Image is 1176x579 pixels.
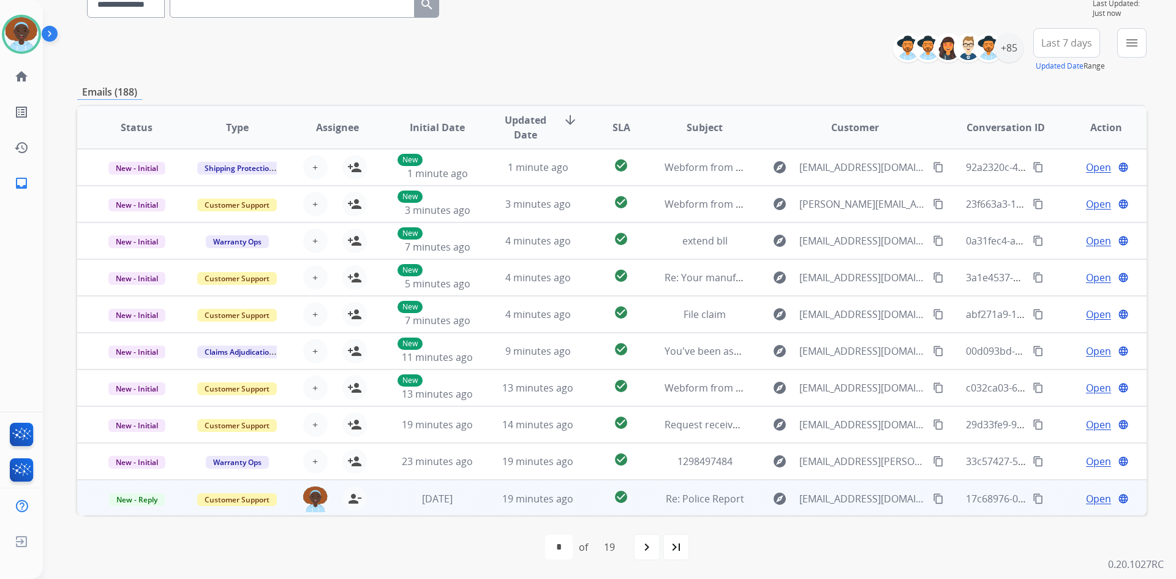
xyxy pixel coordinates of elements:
[197,309,277,322] span: Customer Support
[684,308,726,321] span: File claim
[303,192,328,216] button: +
[799,491,925,506] span: [EMAIL_ADDRESS][DOMAIN_NAME]
[312,270,318,285] span: +
[197,272,277,285] span: Customer Support
[1036,61,1105,71] span: Range
[303,155,328,180] button: +
[108,162,165,175] span: New - Initial
[14,176,29,191] mat-icon: inbox
[505,271,571,284] span: 4 minutes ago
[614,268,628,283] mat-icon: check_circle
[405,314,470,327] span: 7 minutes ago
[772,380,787,395] mat-icon: explore
[405,203,470,217] span: 3 minutes ago
[1118,162,1129,173] mat-icon: language
[1086,344,1111,358] span: Open
[1086,160,1111,175] span: Open
[677,455,733,468] span: 1298497484
[197,382,277,395] span: Customer Support
[1086,380,1111,395] span: Open
[505,344,571,358] span: 9 minutes ago
[1033,309,1044,320] mat-icon: content_copy
[347,454,362,469] mat-icon: person_add
[312,380,318,395] span: +
[799,197,925,211] span: [PERSON_NAME][EMAIL_ADDRESS][PERSON_NAME][DOMAIN_NAME]
[402,387,473,401] span: 13 minutes ago
[316,120,359,135] span: Assignee
[614,305,628,320] mat-icon: check_circle
[933,382,944,393] mat-icon: content_copy
[665,197,1094,211] span: Webform from [PERSON_NAME][EMAIL_ADDRESS][PERSON_NAME][DOMAIN_NAME] on [DATE]
[312,233,318,248] span: +
[772,417,787,432] mat-icon: explore
[1033,162,1044,173] mat-icon: content_copy
[933,456,944,467] mat-icon: content_copy
[1086,233,1111,248] span: Open
[226,120,249,135] span: Type
[505,234,571,248] span: 4 minutes ago
[108,199,165,211] span: New - Initial
[933,309,944,320] mat-icon: content_copy
[614,490,628,504] mat-icon: check_circle
[502,492,573,505] span: 19 minutes ago
[347,344,362,358] mat-icon: person_add
[966,197,1139,211] span: 23f663a3-15f0-46f2-afcb-018aa92fa6fc
[639,540,654,554] mat-icon: navigate_next
[197,419,277,432] span: Customer Support
[312,307,318,322] span: +
[197,346,281,358] span: Claims Adjudication
[799,270,925,285] span: [EMAIL_ADDRESS][DOMAIN_NAME]
[502,381,573,395] span: 13 minutes ago
[312,160,318,175] span: +
[407,167,468,180] span: 1 minute ago
[347,160,362,175] mat-icon: person_add
[398,154,423,166] p: New
[398,264,423,276] p: New
[1093,9,1147,18] span: Just now
[398,227,423,240] p: New
[1108,557,1164,572] p: 0.20.1027RC
[772,491,787,506] mat-icon: explore
[303,302,328,327] button: +
[347,233,362,248] mat-icon: person_add
[1033,28,1100,58] button: Last 7 days
[612,120,630,135] span: SLA
[665,271,905,284] span: Re: Your manufacturer's warranty may still be active
[402,350,473,364] span: 11 minutes ago
[206,235,269,248] span: Warranty Ops
[1118,419,1129,430] mat-icon: language
[1118,346,1129,357] mat-icon: language
[303,449,328,474] button: +
[614,379,628,393] mat-icon: check_circle
[772,307,787,322] mat-icon: explore
[614,195,628,210] mat-icon: check_circle
[197,199,277,211] span: Customer Support
[1086,307,1111,322] span: Open
[303,486,328,512] img: agent-avatar
[1033,235,1044,246] mat-icon: content_copy
[498,113,554,142] span: Updated Date
[312,454,318,469] span: +
[933,235,944,246] mat-icon: content_copy
[933,162,944,173] mat-icon: content_copy
[1086,417,1111,432] span: Open
[831,120,879,135] span: Customer
[402,418,473,431] span: 19 minutes ago
[966,492,1142,505] span: 17c68976-077c-4f85-9acf-9df3e5ffb049
[14,105,29,119] mat-icon: list_alt
[682,234,728,248] span: extend bll
[121,120,153,135] span: Status
[398,191,423,203] p: New
[772,270,787,285] mat-icon: explore
[1033,419,1044,430] mat-icon: content_copy
[347,197,362,211] mat-icon: person_add
[108,309,165,322] span: New - Initial
[303,412,328,437] button: +
[108,235,165,248] span: New - Initial
[398,374,423,387] p: New
[14,140,29,155] mat-icon: history
[799,344,925,358] span: [EMAIL_ADDRESS][DOMAIN_NAME]
[405,277,470,290] span: 5 minutes ago
[108,346,165,358] span: New - Initial
[303,265,328,290] button: +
